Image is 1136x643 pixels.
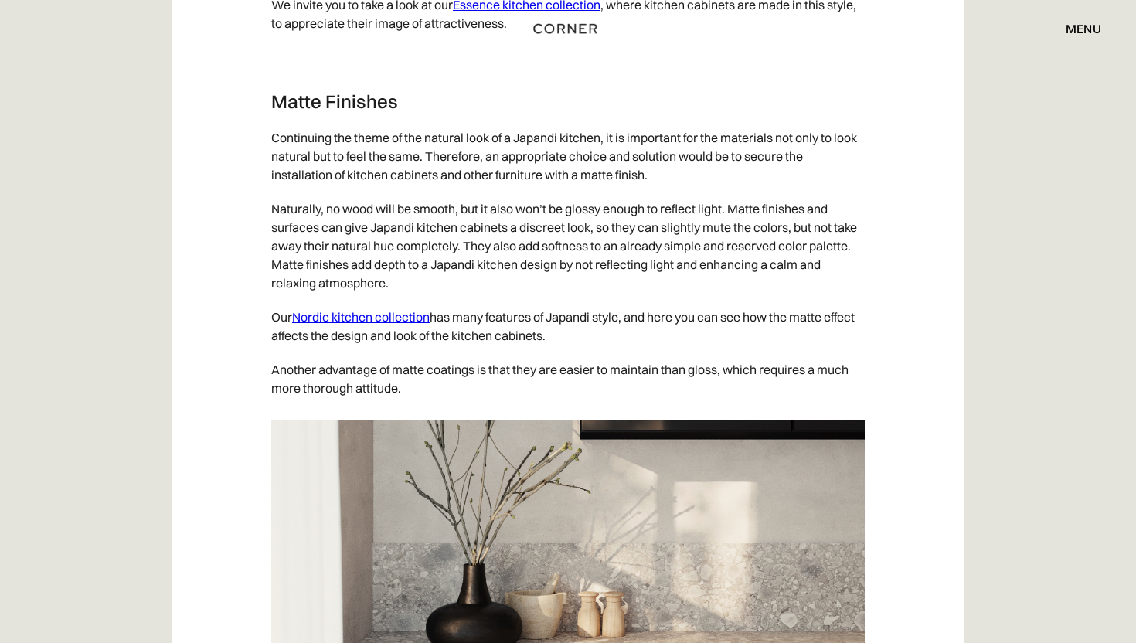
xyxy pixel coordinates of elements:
[271,192,865,300] p: Naturally, no wood will be smooth, but it also won’t be glossy enough to reflect light. Matte fin...
[271,352,865,405] p: Another advantage of matte coatings is that they are easier to maintain than gloss, which require...
[271,121,865,192] p: Continuing the theme of the natural look of a Japandi kitchen, it is important for the materials ...
[271,300,865,352] p: Our has many features of Japandi style, and here you can see how the matte effect affects the des...
[1066,22,1101,35] div: menu
[520,19,617,39] a: home
[271,90,865,113] h3: Matte Finishes
[1050,15,1101,42] div: menu
[292,309,430,325] a: Nordic kitchen collection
